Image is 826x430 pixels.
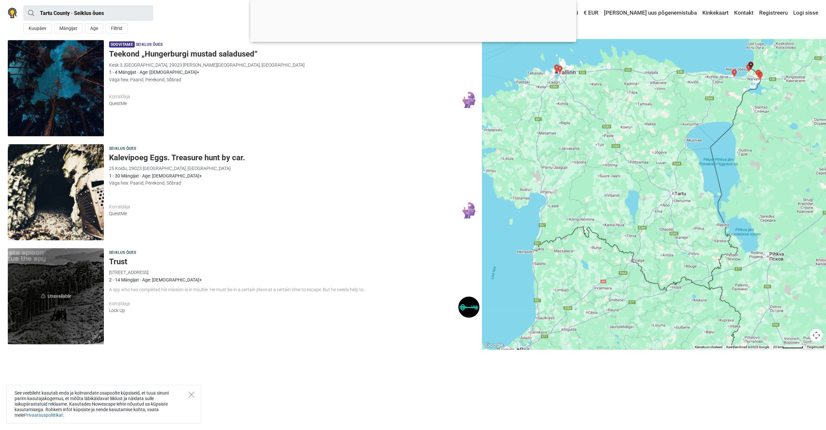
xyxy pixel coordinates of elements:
img: Kalevipoeg Eggs. Treasure hunt by car. [8,144,104,240]
a: unavailableUnavailable Trust [8,248,104,344]
img: Google [484,341,505,349]
div: Kesk 3, [GEOGRAPHIC_DATA], 29023 [PERSON_NAME][GEOGRAPHIC_DATA], [GEOGRAPHIC_DATA] [109,61,479,69]
a: Registreeru [758,7,789,19]
img: unavailable [41,293,45,298]
button: Klaviatuuri otseteed [695,345,722,349]
div: QuestMe [109,210,458,217]
div: See veebileht kasutab enda ja kolmandate osapoolte küpsiseid, et tuua sinuni parim kasutajakogemu... [6,385,201,423]
div: Väga hea: Paarid, Perekond, Sõbrad [109,76,479,83]
div: Korraldaja [109,93,458,100]
span: Seiklus õues [109,249,136,256]
h5: Kalevipoeg Eggs. Treasure hunt by car. [109,153,479,163]
button: Kaardi mõõtkava: 20 km 60 piksli kohta [771,345,805,349]
a: Kinkekaart [701,7,730,19]
img: Nowescape logo [8,8,17,18]
div: Vana Tallinna seiklus [550,62,563,75]
button: Filtrid [106,23,128,33]
div: 2 - 14 Mängijat · Age: [DEMOGRAPHIC_DATA]+ [109,276,479,283]
div: Trust [553,63,566,76]
div: 25 Koidu, 29023 [GEOGRAPHIC_DATA], [GEOGRAPHIC_DATA] [109,165,479,172]
div: QuestMe [109,100,458,107]
span: Unavailable [8,248,104,344]
a: Kontakt [733,7,755,19]
a: € EUR [582,7,600,19]
img: Lock Up [458,296,479,318]
h5: Trust [109,257,479,267]
button: Close [189,392,194,397]
a: Google Mapsis selle piirkonna avamine (avaneb uues aknas) [484,341,505,349]
div: Korraldaja [109,203,458,210]
span: Seiklus õues [109,145,136,152]
a: Logi sisse [792,7,818,19]
img: QuestMe [458,200,479,221]
a: Privaatsuspoliitikat [24,412,63,418]
h5: Teekond „Hungerburgi mustad saladused“ [109,49,479,59]
div: Kalevipoeg Eggs. Treasure hunt by car. [744,59,757,72]
img: Teekond „Hungerburgi mustad saladused“ [8,40,104,136]
span: Soovitame [109,41,135,47]
div: Teekond „Hungerburgi mustad saladused“ [744,59,757,72]
span: Kaardiandmed ©2025 Google [726,345,769,349]
div: Korraldaja [109,300,458,307]
div: Quest-adventure "Stalker Sillamae" [728,67,741,80]
div: Väga hea: Paarid, Perekond, Sõbrad [109,179,479,187]
div: 1 - 30 Mängijat · Age: [DEMOGRAPHIC_DATA]+ [109,172,479,179]
span: Seiklus õues [136,41,163,48]
div: A spy who has completed his mission is in trouble. He must be in a certain place at a certain tim... [109,286,479,293]
a: Tingimused (avaneb uuel vahekaardil) [807,345,824,349]
button: Kuupäev [23,23,52,33]
div: Teekond „Ajamasin Noorus“ [742,61,755,74]
img: QuestMe [458,89,479,111]
div: 1 - 4 Mängijat · Age: [DEMOGRAPHIC_DATA]+ [109,69,479,76]
button: Age [85,23,103,33]
div: Linnarännak Missioon AS-3 [753,69,766,82]
button: Mängijat [54,23,82,33]
button: Kaardikaamera juhtnupud [810,329,823,342]
div: [STREET_ADDRESS] [109,269,479,276]
div: Quest-adventure "Last Horcrux" [754,69,767,82]
div: . [109,190,479,197]
span: 20 km [773,345,782,349]
div: Lock Up [109,307,458,314]
a: [PERSON_NAME] uus põgenemistuba [602,7,698,19]
div: A Path Of Riddles [752,67,765,80]
input: proovi “Tallinn” [23,5,153,21]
